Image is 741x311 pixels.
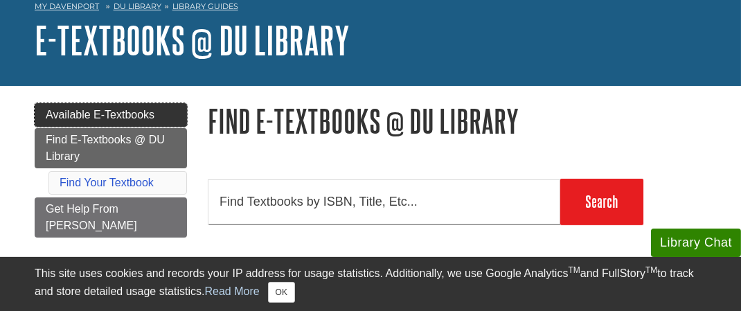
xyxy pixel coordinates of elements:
a: Library Guides [172,1,238,11]
input: Find Textbooks by ISBN, Title, Etc... [208,179,560,224]
span: Find E-Textbooks @ DU Library [46,134,165,162]
span: Get Help From [PERSON_NAME] [46,203,137,231]
a: E-Textbooks @ DU Library [35,19,350,62]
button: Close [268,282,295,303]
a: Read More [204,285,259,297]
button: Library Chat [651,229,741,257]
a: DU Library [114,1,161,11]
sup: TM [568,265,580,275]
div: This site uses cookies and records your IP address for usage statistics. Additionally, we use Goo... [35,265,706,303]
a: Get Help From [PERSON_NAME] [35,197,187,238]
input: Search [560,179,643,224]
div: Guide Page Menu [35,103,187,238]
span: Available E-Textbooks [46,109,154,121]
a: Find E-Textbooks @ DU Library [35,128,187,168]
sup: TM [645,265,657,275]
a: Available E-Textbooks [35,103,187,127]
h1: Find E-Textbooks @ DU Library [208,103,706,139]
a: Find Your Textbook [60,177,154,188]
a: My Davenport [35,1,99,12]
